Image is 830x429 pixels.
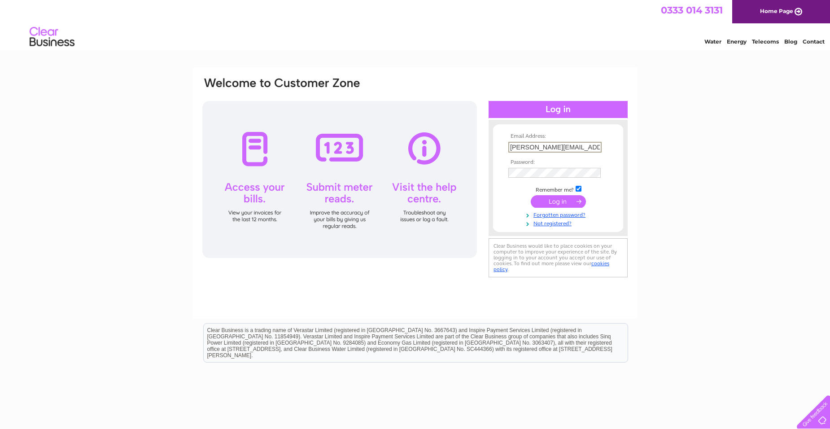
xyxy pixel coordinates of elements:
div: Clear Business is a trading name of Verastar Limited (registered in [GEOGRAPHIC_DATA] No. 3667643... [204,5,628,44]
a: Blog [784,38,797,45]
th: Password: [506,159,610,166]
input: Submit [531,195,586,208]
div: Clear Business would like to place cookies on your computer to improve your experience of the sit... [489,238,628,277]
a: Telecoms [752,38,779,45]
th: Email Address: [506,133,610,140]
td: Remember me? [506,184,610,193]
a: 0333 014 3131 [661,4,723,16]
a: Not registered? [508,219,610,227]
a: Forgotten password? [508,210,610,219]
a: Energy [727,38,747,45]
a: Water [704,38,721,45]
a: cookies policy [494,260,609,272]
img: logo.png [29,23,75,51]
a: Contact [803,38,825,45]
